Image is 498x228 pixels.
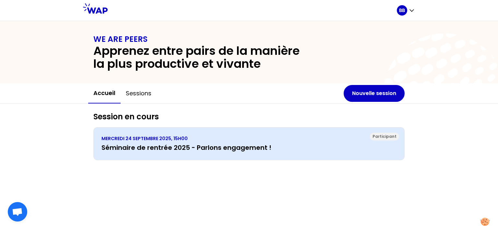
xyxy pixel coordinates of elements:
button: Accueil [88,83,121,103]
h2: Session en cours [93,112,405,122]
a: MERCREDI 24 SEPTEMBRE 2025, 15H00Séminaire de rentrée 2025 - Parlons engagement ! [101,135,397,152]
button: Nouvelle session [344,85,405,102]
p: BB [399,7,405,14]
button: Sessions [121,84,157,103]
div: Participant [370,133,399,140]
button: BB [397,5,415,16]
h1: WE ARE PEERS [93,34,405,44]
p: MERCREDI 24 SEPTEMBRE 2025, 15H00 [101,135,397,142]
div: Ouvrir le chat [8,202,27,222]
h2: Apprenez entre pairs de la manière la plus productive et vivante [93,44,311,70]
h3: Séminaire de rentrée 2025 - Parlons engagement ! [101,143,397,152]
